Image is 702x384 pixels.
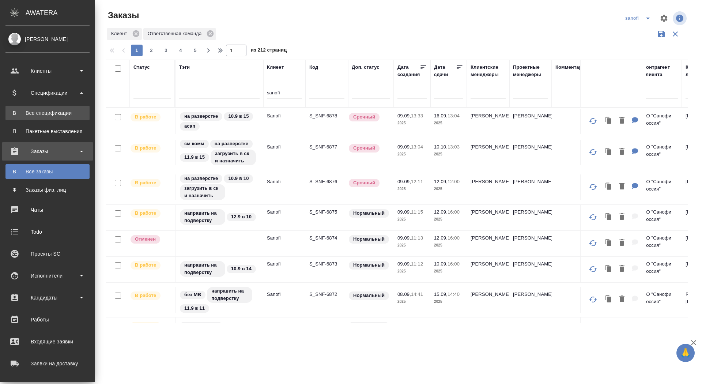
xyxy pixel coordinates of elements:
p: 10.9 в 14 [231,265,252,272]
span: 5 [189,47,201,54]
button: Обновить [584,291,602,308]
p: 2025 [434,216,463,223]
p: Sanofi [267,208,302,216]
p: Клиент [111,30,130,37]
p: 09.09, [397,235,411,241]
div: Кандидаты [5,292,90,303]
a: Чаты [2,201,93,219]
span: Заказы [106,10,139,21]
p: 2025 [434,151,463,158]
p: 10.9 в 15 [228,113,249,120]
button: Удалить [616,261,628,276]
p: В работе [135,144,156,152]
button: Обновить [584,321,602,339]
p: 09.09, [397,261,411,267]
div: Работы [5,314,90,325]
p: 2025 [434,185,463,193]
p: 11:12 [411,261,423,267]
div: Выставляется автоматически, если на указанный объем услуг необходимо больше времени в стандартном... [348,112,390,122]
a: ВВсе спецификации [5,106,90,120]
div: Код [309,64,318,71]
p: 16:00 [448,209,460,215]
span: 3 [160,47,172,54]
p: Sanofi [267,321,302,328]
p: S_SNF-6878 [309,112,344,120]
p: АО "Санофи Россия" [643,260,678,275]
button: Клонировать [602,113,616,128]
button: 5 [189,45,201,56]
div: режим правок [179,321,260,331]
p: 10.10, [434,144,448,150]
p: 2025 [397,268,427,275]
p: 13:00 [411,322,423,327]
span: Настроить таблицу [655,10,673,27]
div: Доп. статус [352,64,380,71]
button: 4 [175,45,186,56]
p: загрузить в ск и назначить [215,150,252,165]
p: 2025 [434,242,463,249]
p: S_SNF-6876 [309,178,344,185]
div: Комментарии для КМ [555,64,607,71]
p: Срочный [353,179,375,187]
p: 14:40 [448,291,460,297]
p: В работе [135,261,156,269]
td: [PERSON_NAME] [509,140,552,165]
td: [PERSON_NAME] [467,140,509,165]
td: [PERSON_NAME] [467,317,509,343]
button: Удалить [616,322,628,337]
div: без МВ, направить на подверстку, 11.9 в 11 [179,286,260,313]
button: Клонировать [602,292,616,307]
div: Пакетные выставления [9,128,86,135]
td: [PERSON_NAME] [467,257,509,282]
p: S_SNF-6875 [309,208,344,216]
p: Нормальный [353,261,385,269]
button: Обновить [584,234,602,252]
p: Нормальный [353,236,385,243]
div: Выставляется автоматически, если на указанный объем услуг необходимо больше времени в стандартном... [348,143,390,153]
div: Дата создания [397,64,420,78]
p: загрузить в ск и назначить [184,185,221,199]
p: 12.9 в 10 [231,213,252,221]
p: 13:33 [411,113,423,118]
p: 2025 [397,216,427,223]
p: асап [184,123,195,130]
a: Todo [2,223,93,241]
button: Сбросить фильтры [668,27,682,41]
button: Удалить [616,144,628,159]
div: AWATERA [26,5,95,20]
div: Выставляет ПМ после принятия заказа от КМа [130,208,171,218]
div: Выставляется автоматически, если на указанный объем услуг необходимо больше времени в стандартном... [348,178,390,188]
p: АО "Санофи Россия" [643,112,678,127]
div: Заказы физ. лиц [9,186,86,193]
p: 16:00 [448,235,460,241]
p: Sanofi [267,234,302,242]
span: 🙏 [679,345,692,361]
a: ППакетные выставления [5,124,90,139]
div: Все заказы [9,168,86,175]
div: Клиент [107,28,142,40]
p: S_SNF-6873 [309,260,344,268]
p: Sanofi [267,143,302,151]
a: ФЗаказы физ. лиц [5,182,90,197]
a: ВВсе заказы [5,164,90,179]
p: 13:03 [448,144,460,150]
p: В работе [135,179,156,187]
p: АО "Санофи Россия" [643,291,678,305]
p: Sanofi [267,178,302,185]
p: 2025 [397,151,427,158]
p: 2025 [397,185,427,193]
p: 09.09, [397,113,411,118]
p: Нормальный [353,322,385,330]
div: Выставляет ПМ после принятия заказа от КМа [130,260,171,270]
a: Заявки на доставку [2,354,93,373]
button: Удалить [616,292,628,307]
p: В работе [135,210,156,217]
div: Статус по умолчанию для стандартных заказов [348,234,390,244]
div: Статус по умолчанию для стандартных заказов [348,291,390,301]
p: 12.09, [434,179,448,184]
button: Клонировать [602,144,616,159]
div: Выставляет ПМ после принятия заказа от КМа [130,178,171,188]
div: Todo [5,226,90,237]
div: Статус [133,64,150,71]
p: 10.09, [434,261,448,267]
